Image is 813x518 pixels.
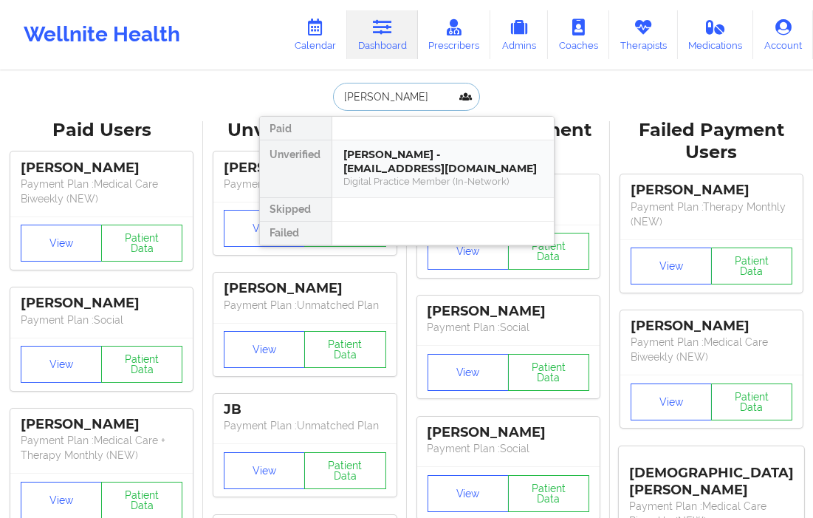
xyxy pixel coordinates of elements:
p: Payment Plan : Social [428,441,589,456]
div: Paid Users [10,119,193,142]
button: View [224,452,305,489]
p: Payment Plan : Unmatched Plan [224,177,385,191]
button: Patient Data [508,475,589,512]
button: Patient Data [101,346,182,383]
div: [PERSON_NAME] [224,160,385,177]
div: Unverified Users [213,119,396,142]
div: [PERSON_NAME] [21,295,182,312]
p: Payment Plan : Unmatched Plan [224,298,385,313]
a: Account [753,10,813,59]
p: Payment Plan : Medical Care + Therapy Monthly (NEW) [21,433,182,463]
div: [PERSON_NAME] [631,318,792,335]
div: [PERSON_NAME] [21,160,182,177]
button: Patient Data [304,452,385,489]
a: Dashboard [347,10,418,59]
button: View [428,354,509,391]
p: Payment Plan : Social [21,313,182,327]
button: View [428,475,509,512]
button: Patient Data [508,233,589,270]
button: Patient Data [711,384,792,420]
div: [PERSON_NAME] [224,280,385,297]
button: View [21,225,102,262]
div: JB [224,401,385,418]
p: Payment Plan : Therapy Monthly (NEW) [631,200,792,229]
div: [PERSON_NAME] [631,182,792,199]
div: Failed [260,222,332,245]
div: [PERSON_NAME] [428,303,589,320]
p: Payment Plan : Unmatched Plan [224,418,385,433]
button: View [224,331,305,368]
div: Paid [260,117,332,140]
a: Prescribers [418,10,491,59]
div: Unverified [260,140,332,198]
a: Therapists [609,10,678,59]
div: [PERSON_NAME] - [EMAIL_ADDRESS][DOMAIN_NAME] [344,148,542,175]
button: View [224,210,305,247]
div: [PERSON_NAME] [21,416,182,433]
button: Patient Data [101,225,182,262]
button: Patient Data [508,354,589,391]
button: Patient Data [711,248,792,284]
button: View [631,248,712,284]
div: [DEMOGRAPHIC_DATA][PERSON_NAME] [629,454,794,499]
div: Digital Practice Member (In-Network) [344,175,542,188]
a: Medications [678,10,754,59]
div: Failed Payment Users [620,119,803,165]
button: View [428,233,509,270]
a: Admins [490,10,548,59]
p: Payment Plan : Medical Care Biweekly (NEW) [21,177,182,206]
button: View [631,384,712,420]
button: View [21,346,102,383]
p: Payment Plan : Medical Care Biweekly (NEW) [631,335,792,364]
div: Skipped [260,198,332,222]
a: Calendar [284,10,347,59]
a: Coaches [548,10,609,59]
p: Payment Plan : Social [428,320,589,335]
button: Patient Data [304,331,385,368]
div: [PERSON_NAME] [428,424,589,441]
